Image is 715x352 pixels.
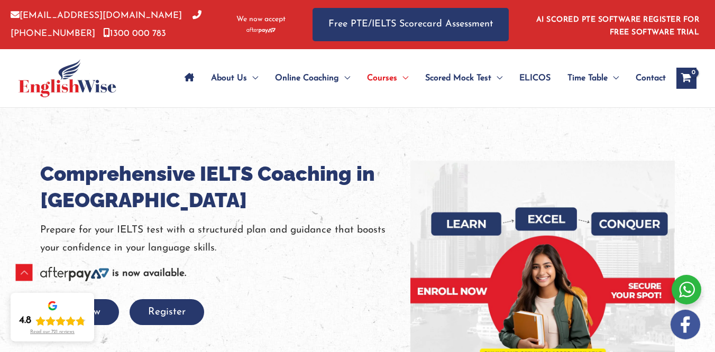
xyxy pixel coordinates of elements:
span: Menu Toggle [339,60,350,97]
span: About Us [211,60,247,97]
a: Scored Mock TestMenu Toggle [417,60,511,97]
div: 4.8 [19,314,31,327]
a: AI SCORED PTE SOFTWARE REGISTER FOR FREE SOFTWARE TRIAL [536,16,700,36]
a: CoursesMenu Toggle [359,60,417,97]
a: Time TableMenu Toggle [559,60,627,97]
a: 1300 000 783 [103,29,166,38]
span: Online Coaching [275,60,339,97]
img: cropped-ew-logo [19,59,116,97]
b: is now available. [112,268,186,279]
nav: Site Navigation: Main Menu [176,60,666,97]
span: We now accept [236,14,286,25]
span: Courses [367,60,397,97]
a: [PHONE_NUMBER] [11,11,201,38]
span: Contact [636,60,666,97]
h1: Comprehensive IELTS Coaching in [GEOGRAPHIC_DATA] [40,161,410,214]
img: Afterpay-Logo [40,267,109,281]
span: Menu Toggle [608,60,619,97]
p: Prepare for your IELTS test with a structured plan and guidance that boosts your confidence in yo... [40,221,410,257]
span: Menu Toggle [491,60,502,97]
span: Menu Toggle [397,60,408,97]
button: Register [130,299,204,325]
a: Contact [627,60,666,97]
div: Rating: 4.8 out of 5 [19,314,86,327]
img: white-facebook.png [671,310,700,339]
span: Menu Toggle [247,60,258,97]
img: Afterpay-Logo [246,27,276,33]
a: About UsMenu Toggle [203,60,267,97]
a: ELICOS [511,60,559,97]
aside: Header Widget 1 [530,7,704,42]
span: Time Table [567,60,608,97]
a: Register [130,307,204,317]
div: Read our 721 reviews [30,329,75,335]
span: Scored Mock Test [425,60,491,97]
a: Online CoachingMenu Toggle [267,60,359,97]
a: View Shopping Cart, empty [676,68,696,89]
span: ELICOS [519,60,551,97]
a: [EMAIL_ADDRESS][DOMAIN_NAME] [11,11,182,20]
a: Free PTE/IELTS Scorecard Assessment [313,8,509,41]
